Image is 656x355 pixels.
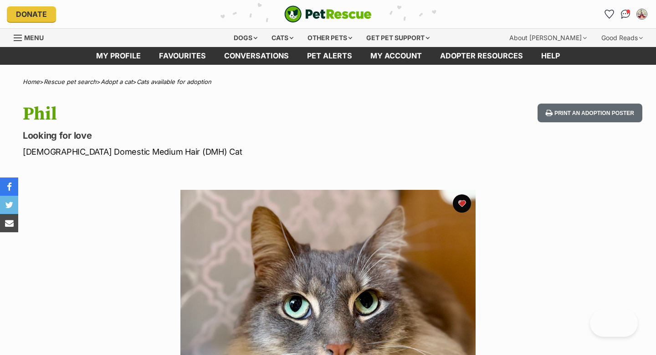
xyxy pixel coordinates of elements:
[595,29,649,47] div: Good Reads
[361,47,431,65] a: My account
[618,7,633,21] a: Conversations
[150,47,215,65] a: Favourites
[637,10,646,19] img: Caity Stanway profile pic
[23,78,40,85] a: Home
[503,29,593,47] div: About [PERSON_NAME]
[360,29,436,47] div: Get pet support
[23,146,400,158] p: [DEMOGRAPHIC_DATA] Domestic Medium Hair (DMH) Cat
[301,29,359,47] div: Other pets
[227,29,264,47] div: Dogs
[7,6,56,22] a: Donate
[101,78,133,85] a: Adopt a cat
[23,104,400,125] h1: Phil
[590,309,638,337] iframe: Help Scout Beacon - Open
[265,29,300,47] div: Cats
[621,10,630,19] img: chat-41dd97257d64d25036548639549fe6c8038ab92f7586957e7f3b1b290dea8141.svg
[44,78,97,85] a: Rescue pet search
[24,34,44,42] span: Menu
[431,47,532,65] a: Adopter resources
[284,5,372,23] img: logo-cat-932fe2b9b8326f06289b0f2fb663e598f794de774fb13d1741a6617ecf9a85b4.svg
[532,47,569,65] a: Help
[284,5,372,23] a: PetRescue
[538,104,642,122] button: Print an adoption poster
[87,47,150,65] a: My profile
[215,47,298,65] a: conversations
[14,29,50,45] a: Menu
[602,7,649,21] ul: Account quick links
[635,7,649,21] button: My account
[453,194,471,213] button: favourite
[137,78,211,85] a: Cats available for adoption
[298,47,361,65] a: Pet alerts
[23,129,400,142] p: Looking for love
[602,7,616,21] a: Favourites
